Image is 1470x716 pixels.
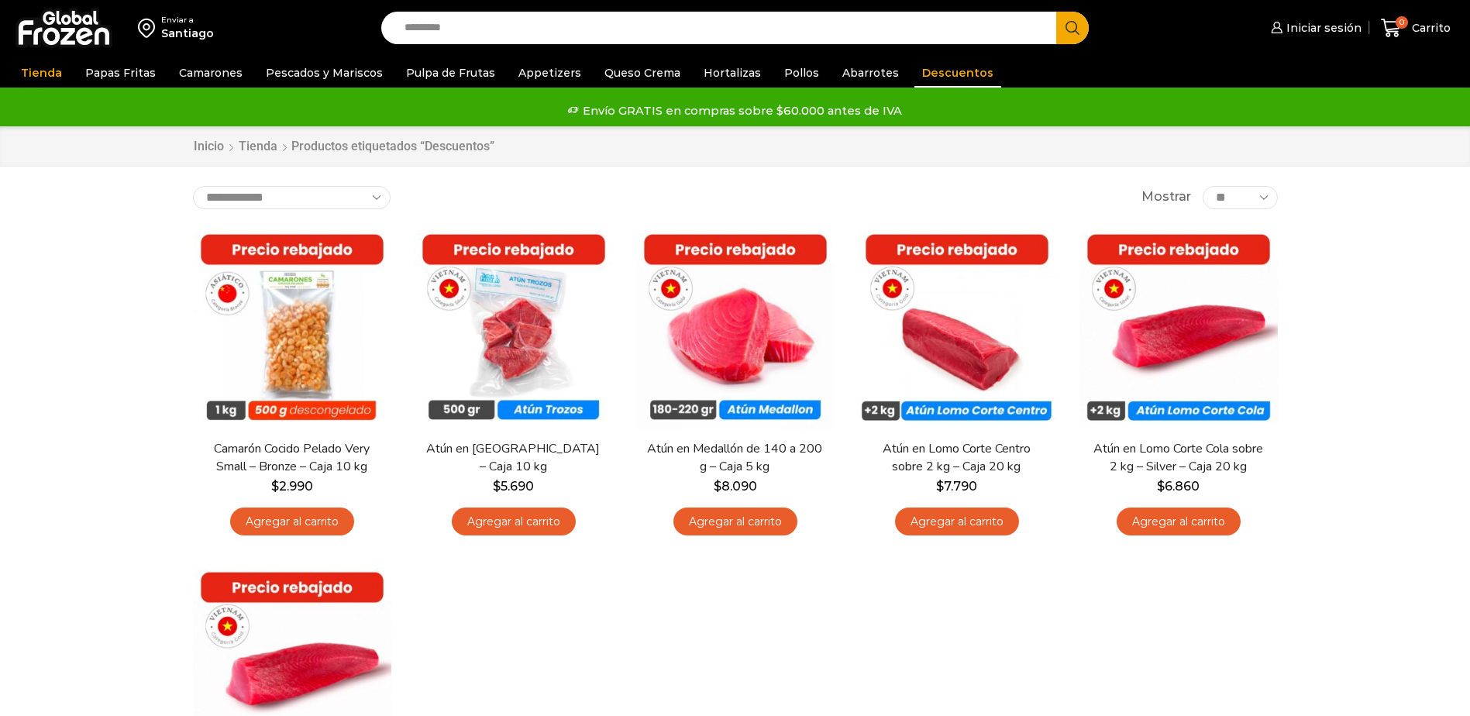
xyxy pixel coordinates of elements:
a: Agregar al carrito: “Atún en Lomo Corte Centro sobre 2 kg - Caja 20 kg” [895,508,1019,536]
span: $ [271,479,279,494]
a: Agregar al carrito: “Atún en Medallón de 140 a 200 g - Caja 5 kg” [673,508,797,536]
a: Pulpa de Frutas [398,58,503,88]
bdi: 8.090 [714,479,757,494]
a: Atún en Lomo Corte Centro sobre 2 kg – Caja 20 kg [867,440,1045,476]
a: Tienda [238,138,278,156]
a: Pescados y Mariscos [258,58,391,88]
span: Carrito [1408,20,1451,36]
h1: Productos etiquetados “Descuentos” [291,139,494,153]
span: $ [493,479,501,494]
span: Mostrar [1141,188,1191,206]
a: Hortalizas [696,58,769,88]
a: Camarón Cocido Pelado Very Small – Bronze – Caja 10 kg [202,440,380,476]
a: Atún en [GEOGRAPHIC_DATA] – Caja 10 kg [424,440,602,476]
nav: Breadcrumb [193,138,494,156]
a: Iniciar sesión [1267,12,1362,43]
a: Inicio [193,138,225,156]
div: Enviar a [161,15,214,26]
a: Agregar al carrito: “Camarón Cocido Pelado Very Small - Bronze - Caja 10 kg” [230,508,354,536]
span: Iniciar sesión [1282,20,1362,36]
a: Camarones [171,58,250,88]
img: address-field-icon.svg [138,15,161,41]
button: Search button [1056,12,1089,44]
span: $ [714,479,721,494]
span: 0 [1396,16,1408,29]
bdi: 7.790 [936,479,977,494]
select: Pedido de la tienda [193,186,391,209]
a: Queso Crema [597,58,688,88]
a: Pollos [776,58,827,88]
a: Agregar al carrito: “Atún en Trozos - Caja 10 kg” [452,508,576,536]
a: Agregar al carrito: “Atún en Lomo Corte Cola sobre 2 kg - Silver - Caja 20 kg” [1117,508,1241,536]
bdi: 6.860 [1157,479,1200,494]
a: Descuentos [914,58,1001,88]
bdi: 5.690 [493,479,534,494]
a: Papas Fritas [77,58,164,88]
span: $ [936,479,944,494]
a: Appetizers [511,58,589,88]
a: 0 Carrito [1377,10,1455,46]
a: Atún en Medallón de 140 a 200 g – Caja 5 kg [645,440,824,476]
a: Tienda [13,58,70,88]
bdi: 2.990 [271,479,313,494]
span: $ [1157,479,1165,494]
div: Santiago [161,26,214,41]
a: Atún en Lomo Corte Cola sobre 2 kg – Silver – Caja 20 kg [1089,440,1267,476]
a: Abarrotes [835,58,907,88]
